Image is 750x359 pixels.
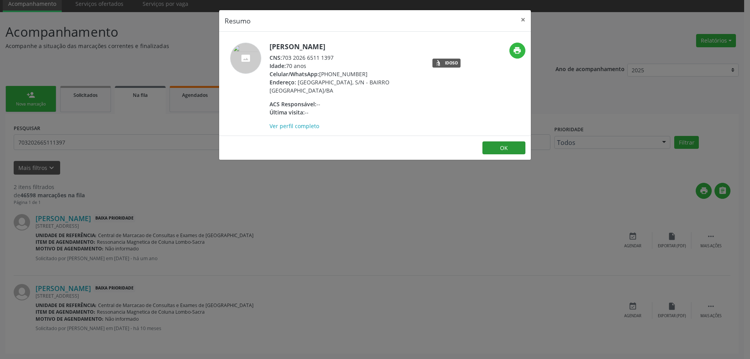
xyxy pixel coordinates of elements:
[225,16,251,26] h5: Resumo
[270,62,421,70] div: 70 anos
[509,43,525,59] button: print
[230,43,261,74] img: accompaniment
[270,109,305,116] span: Última visita:
[270,62,286,70] span: Idade:
[270,70,319,78] span: Celular/WhatsApp:
[270,100,316,108] span: ACS Responsável:
[445,61,458,65] div: Idoso
[515,10,531,29] button: Close
[270,79,296,86] span: Endereço:
[270,43,421,51] h5: [PERSON_NAME]
[270,100,421,108] div: --
[270,54,282,61] span: CNS:
[513,46,521,55] i: print
[270,122,319,130] a: Ver perfil completo
[482,141,525,155] button: OK
[270,70,421,78] div: [PHONE_NUMBER]
[270,54,421,62] div: 703 2026 6511 1397
[270,108,421,116] div: --
[270,79,389,94] span: [GEOGRAPHIC_DATA], S/N - BAIRRO [GEOGRAPHIC_DATA]/BA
